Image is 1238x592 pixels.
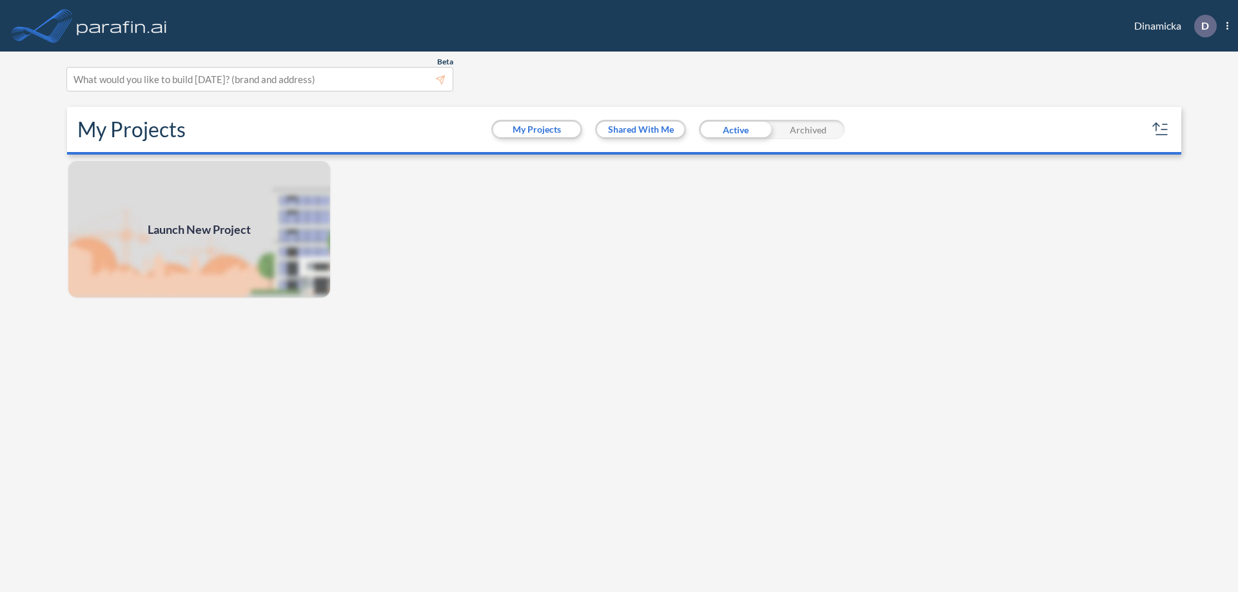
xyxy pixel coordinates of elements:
[1201,20,1209,32] p: D
[148,221,251,238] span: Launch New Project
[77,117,186,142] h2: My Projects
[67,160,331,299] img: add
[437,57,453,67] span: Beta
[597,122,684,137] button: Shared With Me
[772,120,845,139] div: Archived
[699,120,772,139] div: Active
[1115,15,1228,37] div: Dinamicka
[74,13,170,39] img: logo
[493,122,580,137] button: My Projects
[67,160,331,299] a: Launch New Project
[1150,119,1171,140] button: sort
